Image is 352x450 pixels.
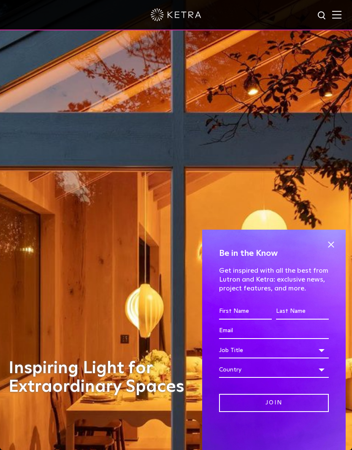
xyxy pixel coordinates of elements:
h4: Be in the Know [219,247,329,260]
input: Email [219,323,329,339]
div: Country [219,362,329,378]
input: First Name [219,304,272,320]
img: ketra-logo-2019-white [151,8,201,21]
img: search icon [317,11,328,21]
input: Last Name [276,304,329,320]
p: Get inspired with all the best from Lutron and Ketra: exclusive news, project features, and more. [219,266,329,293]
img: Hamburger%20Nav.svg [332,11,341,19]
div: Job Title [219,342,329,358]
input: Join [219,394,329,412]
h1: Inspiring Light for Extraordinary Spaces [8,359,226,396]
